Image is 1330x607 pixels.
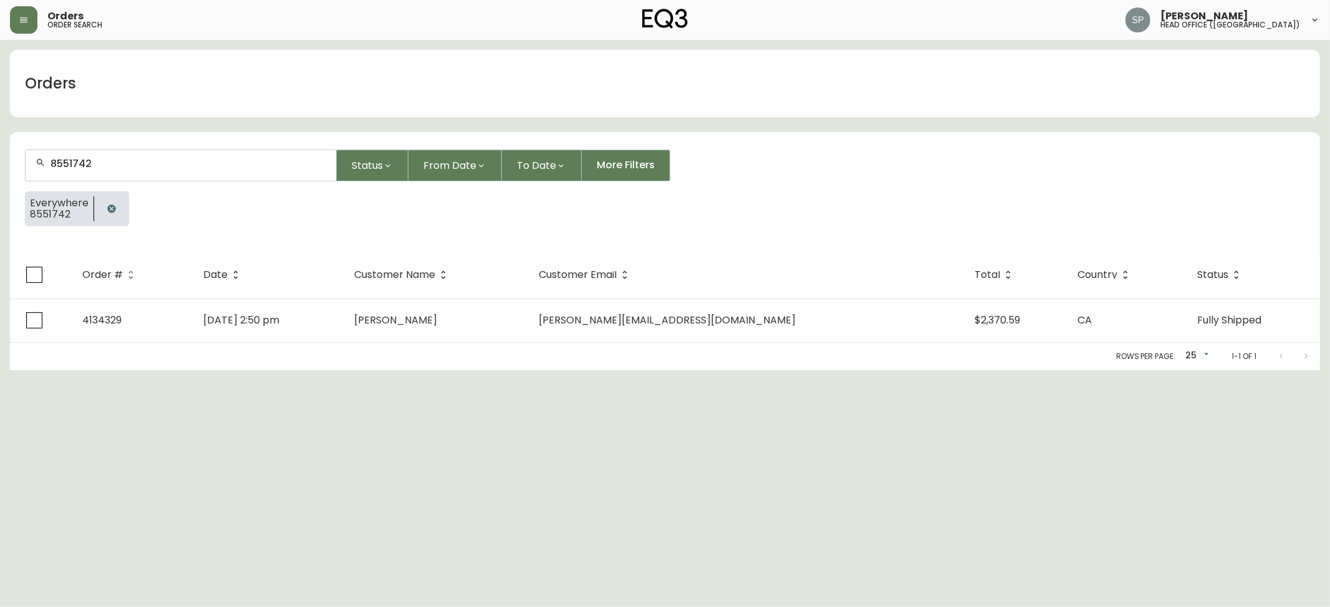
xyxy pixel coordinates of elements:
[337,150,408,181] button: Status
[582,150,670,181] button: More Filters
[354,313,437,327] span: [PERSON_NAME]
[352,158,383,173] span: Status
[1125,7,1150,32] img: 0cb179e7bf3690758a1aaa5f0aafa0b4
[539,313,796,327] span: [PERSON_NAME][EMAIL_ADDRESS][DOMAIN_NAME]
[1160,11,1248,21] span: [PERSON_NAME]
[539,269,633,280] span: Customer Email
[203,269,244,280] span: Date
[408,150,502,181] button: From Date
[203,271,228,279] span: Date
[82,271,123,279] span: Order #
[30,209,89,220] span: 8551742
[975,313,1020,327] span: $2,370.59
[1231,351,1256,362] p: 1-1 of 1
[423,158,476,173] span: From Date
[1077,271,1117,279] span: Country
[502,150,582,181] button: To Date
[1197,269,1245,280] span: Status
[517,158,556,173] span: To Date
[1160,21,1300,29] h5: head office ([GEOGRAPHIC_DATA])
[975,271,1000,279] span: Total
[1077,269,1134,280] span: Country
[975,269,1016,280] span: Total
[539,271,617,279] span: Customer Email
[47,21,102,29] h5: order search
[82,269,139,280] span: Order #
[354,271,435,279] span: Customer Name
[30,198,89,209] span: Everywhere
[82,313,122,327] span: 4134329
[1197,271,1228,279] span: Status
[1077,313,1092,327] span: CA
[1180,346,1212,366] div: 25
[354,269,451,280] span: Customer Name
[47,11,84,21] span: Orders
[1116,351,1175,362] p: Rows per page:
[642,9,688,29] img: logo
[597,158,655,172] span: More Filters
[25,73,76,94] h1: Orders
[203,313,279,327] span: [DATE] 2:50 pm
[1197,313,1261,327] span: Fully Shipped
[51,158,326,170] input: Search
